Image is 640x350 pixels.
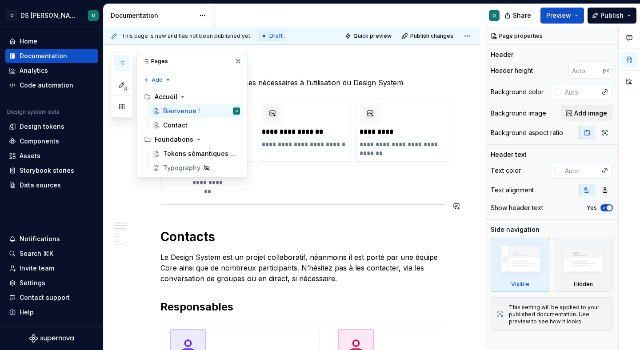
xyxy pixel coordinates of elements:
div: Code automation [20,81,73,90]
div: Components [20,137,59,146]
span: Add [152,76,163,84]
span: Share [513,11,531,20]
div: C [6,10,17,21]
div: Background image [491,109,546,118]
div: Contact support [20,293,70,302]
div: Storybook stories [20,166,74,175]
span: Publish [600,11,624,20]
button: Preview [540,8,584,24]
button: Notifications [5,232,98,246]
div: Header [491,50,513,59]
div: Pages [137,52,247,70]
a: Code automation [5,78,98,92]
div: Search ⌘K [20,249,53,258]
div: Bienvenue ! [163,107,200,115]
div: Data sources [20,181,61,190]
h1: Contacts [160,229,445,245]
div: O [492,12,496,19]
a: Design tokens [5,119,98,134]
div: Show header text [491,203,543,212]
div: Text color [491,166,521,175]
a: Storybook stories [5,163,98,178]
div: Header height [491,66,533,75]
button: Share [500,8,537,24]
div: Accueil [155,92,177,101]
a: Contact [149,118,244,132]
h2: Responsables [160,300,445,314]
div: Contact [163,121,188,130]
a: Documentation [5,49,98,63]
a: Typography [149,161,244,175]
div: O [236,107,238,115]
label: Yes [587,204,597,211]
a: Settings [5,276,98,290]
a: Components [5,134,98,148]
span: Preview [546,11,571,20]
a: Invite team [5,261,98,275]
input: Auto [568,63,603,79]
a: Bienvenue !O [149,104,244,118]
button: Search ⌘K [5,247,98,261]
div: Tokens sémantiques de couleurs [163,149,236,158]
div: Notifications [20,235,60,243]
div: Visible [511,281,529,288]
p: px [603,67,609,74]
button: Add image [561,105,613,121]
div: O [92,12,95,19]
a: Home [5,34,98,48]
span: Add image [574,109,607,118]
div: DS [PERSON_NAME] [20,11,77,20]
svg: Supernova Logo [29,334,74,343]
div: Help [20,308,34,317]
button: Publish changes [399,30,457,42]
div: Visible [491,238,550,292]
p: Retrouvez ici les ressources nécessaires à l’utilisation du Design System [160,77,445,88]
div: Analytics [20,66,48,75]
span: Publish changes [410,32,453,40]
span: This page is new and has not been published yet. [121,32,252,40]
div: Accueil [140,90,244,104]
div: Invite team [20,264,54,273]
div: Text alignment [491,186,534,195]
div: Side navigation [491,225,540,234]
div: Hidden [554,238,613,292]
div: Background color [491,87,544,96]
p: Le Design System est un projet collaboratif, néanmoins il est porté par une équipe Core ainsi que... [160,252,445,284]
button: Help [5,305,98,319]
div: Typography [163,163,200,172]
div: Header text [491,150,527,159]
div: Design system data [7,108,60,115]
div: Documentation [111,11,195,20]
div: Design tokens [20,122,64,131]
div: Foundations [155,135,193,144]
button: Add [140,74,174,86]
button: Publish [588,8,636,24]
span: Draft [269,32,283,40]
a: Analytics [5,64,98,78]
div: Background aspect ratio [491,128,563,137]
button: Contact support [5,290,98,305]
span: Quick preview [353,32,392,40]
div: Page tree [140,90,244,175]
h1: Ressources [160,54,445,70]
div: Settings [20,278,45,287]
a: Data sources [5,178,98,192]
input: Auto [561,163,597,179]
div: Assets [20,151,40,160]
button: Quick preview [342,30,396,42]
a: Assets [5,149,98,163]
span: 3 [122,85,129,92]
div: Hidden [574,281,593,288]
div: Documentation [20,52,67,60]
div: Foundations [140,132,244,147]
div: Home [20,37,37,46]
input: Auto [561,84,597,100]
div: This setting will be applied to your published documentation. Use preview to see how it looks. [509,304,607,325]
button: CDS [PERSON_NAME]O [2,6,101,25]
a: Tokens sémantiques de couleurs [149,147,244,161]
